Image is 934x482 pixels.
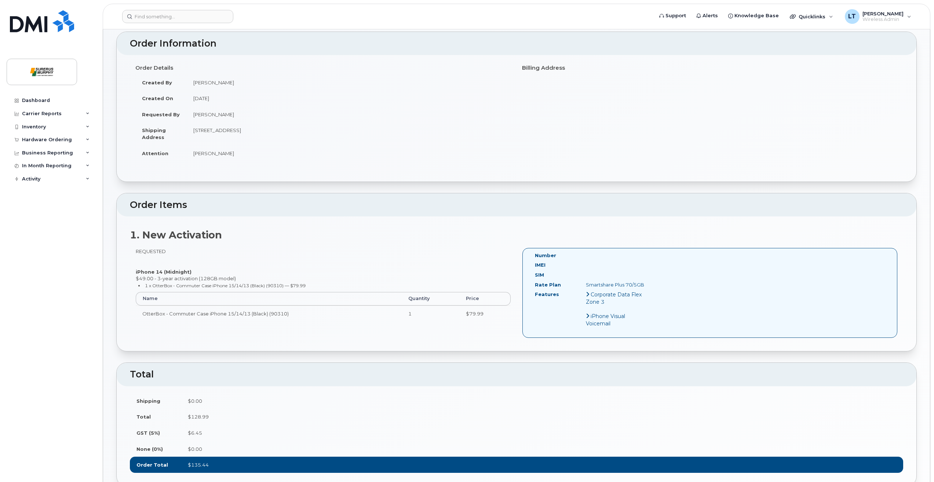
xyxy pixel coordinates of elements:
[535,281,561,288] label: Rate Plan
[130,248,517,328] div: REQUESTED $49.00 - 3-year activation (128GB model)
[136,306,402,322] td: OtterBox - Commuter Case iPhone 15/14/13 (Black) (90310)
[586,291,642,305] span: Corporate Data Flex Zone 3
[665,12,686,19] span: Support
[142,150,168,156] strong: Attention
[142,80,172,85] strong: Created By
[130,200,903,210] h2: Order Items
[130,369,903,380] h2: Total
[130,229,222,241] strong: 1. New Activation
[136,430,160,437] label: GST (5%)
[188,414,209,420] span: $128.99
[136,292,402,305] th: Name
[840,9,916,24] div: Luis Trigueros Granillo
[130,39,903,49] h2: Order Information
[862,11,904,17] span: [PERSON_NAME]
[145,283,306,288] small: 1 x OtterBox - Commuter Case iPhone 15/14/13 (Black) (90310) — $79.99
[535,271,544,278] label: SIM
[122,10,233,23] input: Find something...
[187,106,511,123] td: [PERSON_NAME]
[135,65,511,71] h4: Order Details
[142,95,173,101] strong: Created On
[459,292,511,305] th: Price
[522,65,898,71] h4: Billing Address
[188,398,202,404] span: $0.00
[580,281,652,288] div: Smartshare Plus 70/5GB
[654,8,691,23] a: Support
[402,306,459,322] td: 1
[703,12,718,19] span: Alerts
[402,292,459,305] th: Quantity
[142,112,180,117] strong: Requested By
[187,145,511,161] td: [PERSON_NAME]
[691,8,723,23] a: Alerts
[734,12,779,19] span: Knowledge Base
[799,14,825,19] span: Quicklinks
[136,398,160,405] label: Shipping
[142,127,166,140] strong: Shipping Address
[187,90,511,106] td: [DATE]
[535,291,559,298] label: Features
[535,252,556,259] label: Number
[188,446,202,452] span: $0.00
[187,74,511,91] td: [PERSON_NAME]
[187,122,511,145] td: [STREET_ADDRESS]
[535,262,546,269] label: IMEI
[188,430,202,436] span: $6.45
[586,313,625,327] span: iPhone Visual Voicemail
[136,269,191,275] strong: iPhone 14 (Midnight)
[848,12,856,21] span: LT
[862,17,904,22] span: Wireless Admin
[136,413,151,420] label: Total
[459,306,511,322] td: $79.99
[785,9,838,24] div: Quicklinks
[136,446,163,453] label: None (0%)
[136,461,168,468] label: Order Total
[188,462,209,468] span: $135.44
[723,8,784,23] a: Knowledge Base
